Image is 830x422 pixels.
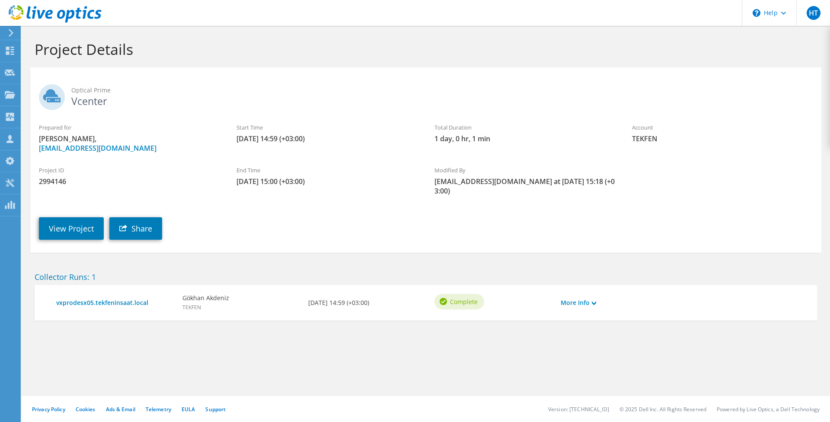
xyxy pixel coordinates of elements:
[236,177,417,186] span: [DATE] 15:00 (+03:00)
[753,9,760,17] svg: \n
[548,406,609,413] li: Version: [TECHNICAL_ID]
[39,123,219,132] label: Prepared for
[39,84,813,106] h2: Vcenter
[35,272,817,282] h2: Collector Runs: 1
[32,406,65,413] a: Privacy Policy
[450,297,478,306] span: Complete
[236,166,417,175] label: End Time
[39,177,219,186] span: 2994146
[236,134,417,143] span: [DATE] 14:59 (+03:00)
[619,406,706,413] li: © 2025 Dell Inc. All Rights Reserved
[434,123,615,132] label: Total Duration
[39,134,219,153] span: [PERSON_NAME],
[717,406,820,413] li: Powered by Live Optics, a Dell Technology
[56,298,174,308] a: vxprodesx05.tekfeninsaat.local
[632,134,812,143] span: TEKFEN
[146,406,171,413] a: Telemetry
[71,86,813,95] span: Optical Prime
[182,304,201,311] span: TEKFEN
[434,134,615,143] span: 1 day, 0 hr, 1 min
[35,40,813,58] h1: Project Details
[807,6,820,20] span: HT
[182,293,229,303] b: Gökhan Akdeniz
[205,406,226,413] a: Support
[39,143,156,153] a: [EMAIL_ADDRESS][DOMAIN_NAME]
[109,217,162,240] a: Share
[434,166,615,175] label: Modified By
[39,217,104,240] a: View Project
[434,177,615,196] span: [EMAIL_ADDRESS][DOMAIN_NAME] at [DATE] 15:18 (+03:00)
[561,298,596,308] a: More Info
[236,123,417,132] label: Start Time
[182,406,195,413] a: EULA
[308,298,369,308] b: [DATE] 14:59 (+03:00)
[76,406,96,413] a: Cookies
[632,123,812,132] label: Account
[39,166,219,175] label: Project ID
[106,406,135,413] a: Ads & Email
